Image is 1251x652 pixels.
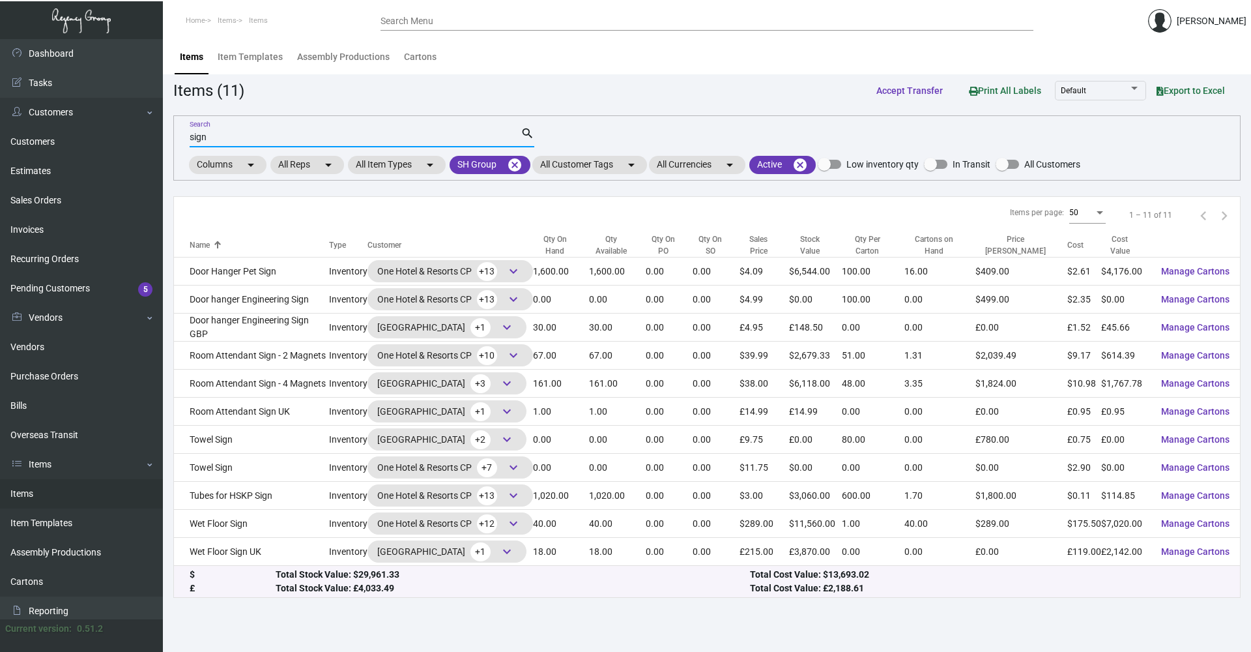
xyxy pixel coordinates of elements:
td: 0.00 [646,342,693,370]
td: £14.99 [740,398,789,426]
mat-icon: arrow_drop_down [422,157,438,173]
span: keyboard_arrow_down [499,404,515,419]
div: Type [329,239,346,251]
div: Price [PERSON_NAME] [975,233,1056,257]
td: $0.00 [789,454,842,482]
span: Items [249,16,268,25]
td: £4.95 [740,314,789,342]
td: $114.85 [1101,482,1151,510]
span: +10 [477,346,497,365]
td: $2.61 [1067,258,1101,286]
div: Qty On Hand [533,233,589,257]
td: 80.00 [842,426,904,454]
td: Inventory [329,482,367,510]
td: $39.99 [740,342,789,370]
span: +1 [470,318,491,337]
div: $ [190,568,276,582]
td: 1,600.00 [589,258,646,286]
td: $289.00 [975,510,1067,538]
td: $499.00 [975,286,1067,314]
td: £0.00 [1101,426,1151,454]
div: Qty Available [589,233,634,257]
span: Manage Cartons [1161,266,1229,276]
button: Manage Cartons [1151,316,1240,339]
span: Low inventory qty [846,156,919,172]
td: 0.00 [589,286,646,314]
div: 1 – 11 of 11 [1129,209,1172,221]
mat-icon: cancel [507,157,523,173]
td: $0.00 [789,286,842,314]
div: [GEOGRAPHIC_DATA] [377,402,517,421]
div: Items [180,50,203,64]
td: $7,020.00 [1101,510,1151,538]
div: Qty On PO [646,233,693,257]
span: Manage Cartons [1161,546,1229,557]
td: Inventory [329,286,367,314]
td: 0.00 [533,454,589,482]
td: 0.00 [533,426,589,454]
td: 1.31 [904,342,975,370]
button: Manage Cartons [1151,400,1240,423]
td: 0.00 [646,286,693,314]
span: 50 [1069,208,1078,217]
span: +1 [470,542,491,561]
div: Sales Price [740,233,777,257]
td: 1.00 [842,510,904,538]
td: £45.66 [1101,314,1151,342]
div: Cost Value [1101,233,1139,257]
td: £0.75 [1067,426,1101,454]
span: keyboard_arrow_down [506,348,521,363]
td: $0.11 [1067,482,1101,510]
span: +2 [470,430,491,449]
td: 30.00 [533,314,589,342]
td: £215.00 [740,538,789,566]
td: 0.00 [693,426,740,454]
span: Manage Cartons [1161,378,1229,389]
td: 0.00 [693,286,740,314]
td: 0.00 [842,314,904,342]
div: Current version: [5,622,72,636]
button: Print All Labels [958,78,1052,102]
td: $1,824.00 [975,370,1067,398]
div: Stock Value [789,233,842,257]
mat-chip: All Currencies [649,156,745,174]
td: 600.00 [842,482,904,510]
div: Total Cost Value: £2,188.61 [750,582,1224,595]
td: 0.00 [693,482,740,510]
td: £0.00 [975,314,1067,342]
div: Qty Per Carton [842,233,904,257]
div: Assembly Productions [297,50,390,64]
td: £0.00 [975,538,1067,566]
td: $409.00 [975,258,1067,286]
mat-chip: All Reps [270,156,344,174]
span: +3 [470,374,491,393]
div: Name [190,239,329,251]
td: $38.00 [740,370,789,398]
td: $2.35 [1067,286,1101,314]
span: +12 [477,514,497,533]
td: $1,800.00 [975,482,1067,510]
td: $1,767.78 [1101,370,1151,398]
td: Tubes for HSKP Sign [174,482,329,510]
td: 0.00 [533,286,589,314]
div: 0.51.2 [77,622,103,636]
td: 1,020.00 [533,482,589,510]
mat-icon: cancel [792,157,808,173]
div: One Hotel & Resorts CP [377,261,523,281]
span: keyboard_arrow_down [506,516,521,531]
mat-icon: arrow_drop_down [243,157,259,173]
td: 0.00 [589,426,646,454]
span: +1 [470,402,491,421]
span: keyboard_arrow_down [499,376,515,391]
span: Manage Cartons [1161,434,1229,445]
td: Inventory [329,538,367,566]
div: Type [329,239,367,251]
td: $289.00 [740,510,789,538]
td: 0.00 [693,454,740,482]
td: 0.00 [693,538,740,566]
td: £14.99 [789,398,842,426]
td: 0.00 [842,538,904,566]
td: $0.00 [1101,454,1151,482]
td: 48.00 [842,370,904,398]
span: keyboard_arrow_down [499,544,515,559]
